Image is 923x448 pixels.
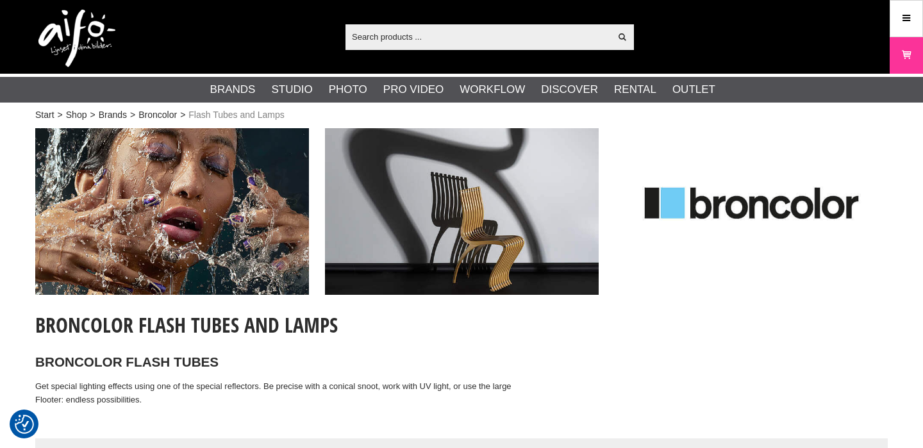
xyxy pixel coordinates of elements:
[35,353,528,372] h2: BRONCOLOR FLASH TUBES
[66,108,87,122] a: Shop
[58,108,63,122] span: >
[672,81,715,98] a: Outlet
[15,413,34,436] button: Consent Preferences
[614,81,656,98] a: Rental
[383,81,444,98] a: Pro Video
[210,81,256,98] a: Brands
[130,108,135,122] span: >
[15,415,34,434] img: Revisit consent button
[35,108,54,122] a: Start
[35,128,309,295] img: Ad:001 ban-broncolor-001.jpg
[180,108,185,122] span: >
[271,81,312,98] a: Studio
[541,81,598,98] a: Discover
[325,128,599,295] img: Ad:002 ban-broncolor-002.jpg
[99,108,127,122] a: Brands
[38,10,115,67] img: logo.png
[329,81,367,98] a: Photo
[138,108,177,122] a: Broncolor
[345,27,610,46] input: Search products ...
[460,81,525,98] a: Workflow
[90,108,95,122] span: >
[615,128,888,295] img: Ad:003 ban-broncolor-logga.jpg
[188,108,284,122] span: Flash Tubes and Lamps
[35,311,528,339] h1: broncolor Flash Tubes and Lamps
[35,380,528,407] p: Get special lighting effects using one of the special reflectors. Be precise with a conical snoot...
